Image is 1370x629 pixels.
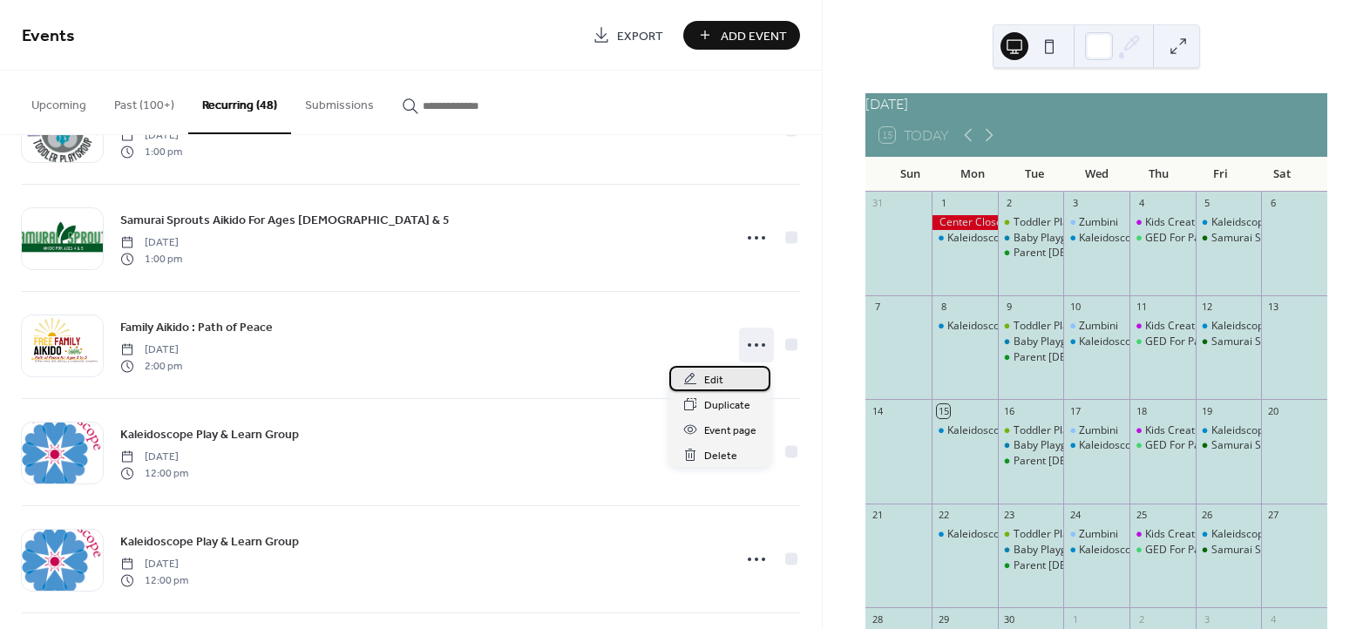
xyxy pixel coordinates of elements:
[1063,543,1129,558] div: Kaleidoscope Play & Learn Group
[932,231,998,246] div: Kaleidoscope Play & Learn Group
[1251,157,1313,192] div: Sat
[1129,231,1196,246] div: GED For Parents
[1079,527,1118,542] div: Zumbini
[1063,527,1129,542] div: Zumbini
[937,404,950,417] div: 15
[947,527,1109,542] div: Kaleidoscope Play & Learn Group
[1196,423,1262,438] div: Kaleidscope Play & Learn Group
[120,424,299,444] a: Kaleidoscope Play & Learn Group
[998,558,1064,573] div: Parent 2 Parent
[1201,197,1214,210] div: 5
[22,19,75,53] span: Events
[704,422,756,440] span: Event page
[1063,335,1129,349] div: Kaleidoscope Play & Learn Group
[998,454,1064,469] div: Parent 2 Parent
[1068,612,1082,626] div: 1
[120,235,182,251] span: [DATE]
[947,423,1109,438] div: Kaleidoscope Play & Learn Group
[1145,231,1225,246] div: GED For Parents
[1135,612,1148,626] div: 2
[120,342,182,358] span: [DATE]
[120,358,182,374] span: 2:00 pm
[937,301,950,314] div: 8
[998,527,1064,542] div: Toddler Playgroup: Read, Play & Talk
[932,423,998,438] div: Kaleidoscope Play & Learn Group
[1003,157,1065,192] div: Tue
[998,215,1064,230] div: Toddler Playgroup: Read, Play & Talk
[188,71,291,134] button: Recurring (48)
[1014,319,1190,334] div: Toddler Playgroup: Read, Play & Talk
[120,128,182,144] span: [DATE]
[871,197,884,210] div: 31
[1068,404,1082,417] div: 17
[937,612,950,626] div: 29
[17,71,100,132] button: Upcoming
[1079,423,1118,438] div: Zumbini
[871,509,884,522] div: 21
[937,509,950,522] div: 22
[1014,454,1198,469] div: Parent [DEMOGRAPHIC_DATA] Parent
[947,319,1109,334] div: Kaleidoscope Play & Learn Group
[1145,423,1265,438] div: Kids Creative Play Group
[932,319,998,334] div: Kaleidoscope Play & Learn Group
[1014,527,1190,542] div: Toddler Playgroup: Read, Play & Talk
[1135,404,1148,417] div: 18
[683,21,800,50] button: Add Event
[1129,319,1196,334] div: Kids Creative Play Group
[1079,335,1240,349] div: Kaleidoscope Play & Learn Group
[871,301,884,314] div: 7
[1068,509,1082,522] div: 24
[871,612,884,626] div: 28
[1063,319,1129,334] div: Zumbini
[941,157,1003,192] div: Mon
[1014,231,1177,246] div: Baby Playgroup: Read, Play & Talk
[1196,543,1262,558] div: Samurai Sprouts Aikido For Ages 4 & 5
[1014,438,1177,453] div: Baby Playgroup: Read, Play & Talk
[1211,215,1367,230] div: Kaleidscope Play & Learn Group
[1003,301,1016,314] div: 9
[1196,215,1262,230] div: Kaleidscope Play & Learn Group
[580,21,676,50] a: Export
[1129,438,1196,453] div: GED For Parents
[1190,157,1251,192] div: Fri
[998,438,1064,453] div: Baby Playgroup: Read, Play & Talk
[100,71,188,132] button: Past (100+)
[617,27,663,45] span: Export
[1266,612,1279,626] div: 4
[1068,301,1082,314] div: 10
[1135,301,1148,314] div: 11
[1014,215,1190,230] div: Toddler Playgroup: Read, Play & Talk
[1211,319,1367,334] div: Kaleidscope Play & Learn Group
[1129,423,1196,438] div: Kids Creative Play Group
[704,447,737,465] span: Delete
[1003,509,1016,522] div: 23
[937,197,950,210] div: 1
[1014,423,1190,438] div: Toddler Playgroup: Read, Play & Talk
[120,212,450,230] span: Samurai Sprouts Aikido For Ages [DEMOGRAPHIC_DATA] & 5
[1129,215,1196,230] div: Kids Creative Play Group
[998,319,1064,334] div: Toddler Playgroup: Read, Play & Talk
[1129,527,1196,542] div: Kids Creative Play Group
[1266,301,1279,314] div: 13
[120,251,182,267] span: 1:00 pm
[871,404,884,417] div: 14
[1201,301,1214,314] div: 12
[1003,197,1016,210] div: 2
[1079,438,1240,453] div: Kaleidoscope Play & Learn Group
[1201,404,1214,417] div: 19
[120,319,273,337] span: Family Aikido : Path of Peace
[865,93,1327,114] div: [DATE]
[1129,543,1196,558] div: GED For Parents
[1014,543,1177,558] div: Baby Playgroup: Read, Play & Talk
[1135,509,1148,522] div: 25
[947,231,1109,246] div: Kaleidoscope Play & Learn Group
[1145,335,1225,349] div: GED For Parents
[1145,527,1265,542] div: Kids Creative Play Group
[1196,438,1262,453] div: Samurai Sprouts Aikido For Ages 4 & 5
[120,465,188,481] span: 12:00 pm
[1014,335,1177,349] div: Baby Playgroup: Read, Play & Talk
[932,215,998,230] div: Center Closed For Labor Day
[1145,543,1225,558] div: GED For Parents
[1003,404,1016,417] div: 16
